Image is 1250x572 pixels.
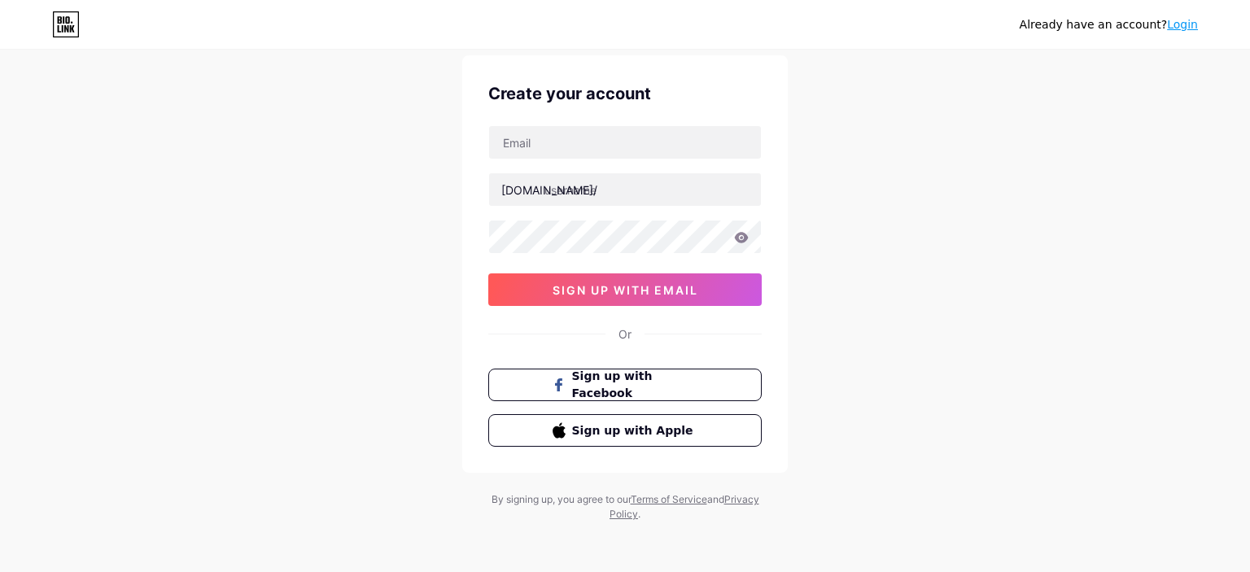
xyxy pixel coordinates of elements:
[572,422,698,439] span: Sign up with Apple
[572,368,698,402] span: Sign up with Facebook
[1167,18,1198,31] a: Login
[489,173,761,206] input: username
[631,493,707,505] a: Terms of Service
[1020,16,1198,33] div: Already have an account?
[618,325,632,343] div: Or
[488,369,762,401] button: Sign up with Facebook
[489,126,761,159] input: Email
[487,492,763,522] div: By signing up, you agree to our and .
[501,181,597,199] div: [DOMAIN_NAME]/
[553,283,698,297] span: sign up with email
[488,273,762,306] button: sign up with email
[488,414,762,447] button: Sign up with Apple
[488,81,762,106] div: Create your account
